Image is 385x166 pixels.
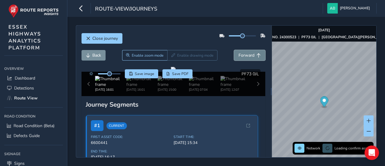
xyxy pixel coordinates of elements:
span: End Time: [91,149,170,154]
strong: [DATE] [318,28,330,33]
div: [DATE] 12:07 [220,87,252,92]
div: Journey Segments [86,100,261,109]
button: Forward [234,50,265,61]
div: [DATE] 07:04 [189,87,220,92]
a: Detections [4,83,63,93]
img: diamond-layout [327,3,338,14]
div: Map marker [320,96,328,109]
img: Thumbnail frame [220,76,252,87]
span: Enable zoom mode [132,53,164,58]
span: Forward [239,52,254,58]
strong: PF73 0JL [301,35,316,39]
img: Thumbnail frame [158,76,189,87]
span: [PERSON_NAME] [340,3,370,14]
button: Save [125,69,158,78]
span: Route View [14,95,38,101]
span: [DATE] 15:34 [174,140,253,146]
div: [DATE] 15:00 [158,87,189,92]
span: Loading confirm assets [334,146,372,151]
span: 6600441 [91,140,170,146]
div: Road Condition [4,112,63,121]
span: [DATE] 16:17 [91,155,170,160]
div: Signage [4,149,63,158]
button: Back [82,50,106,61]
span: Save image [135,71,154,76]
img: rr logo [8,4,59,18]
span: Defects Guide [14,133,40,139]
button: Close journey [82,33,122,44]
span: Save PDF [172,71,189,76]
span: Close journey [92,36,118,41]
a: Defects Guide [4,131,63,141]
span: Road Condition (Beta) [14,123,54,129]
span: Current [106,122,127,129]
span: Start Time: [174,135,253,139]
span: Back [92,52,101,58]
a: Dashboard [4,73,63,83]
a: Route View [4,93,63,103]
div: Overview [4,64,63,73]
div: Open Intercom Messenger [365,146,379,160]
button: PDF [162,69,193,78]
span: Detections [14,85,34,91]
button: [PERSON_NAME] [327,3,372,14]
span: Network [306,146,320,151]
div: [DATE] 16:01 [126,87,158,92]
div: [DATE] 16:01 [95,87,126,92]
strong: ASSET NO. 24300523 [260,35,296,39]
span: PF73 0JL [242,71,259,77]
span: First Asset Code: [91,135,170,139]
button: Zoom [122,50,168,61]
span: route-view/journeys [95,5,157,14]
a: Road Condition (Beta) [4,121,63,131]
img: Thumbnail frame [95,76,126,87]
span: ESSEX HIGHWAYS ANALYTICS PLATFORM [8,23,41,51]
img: Thumbnail frame [126,76,158,87]
span: # 1 [91,120,103,131]
span: Dashboard [15,75,35,81]
img: Thumbnail frame [189,76,220,87]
